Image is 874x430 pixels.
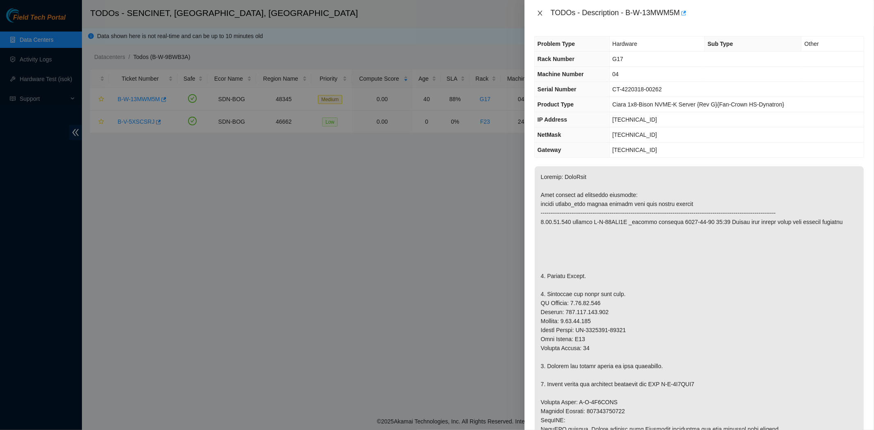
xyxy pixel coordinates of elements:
[613,71,619,77] span: 04
[551,7,864,20] div: TODOs - Description - B-W-13MWM5M
[534,9,546,17] button: Close
[613,86,662,93] span: CT-4220318-00262
[613,56,623,62] span: G17
[538,131,561,138] span: NetMask
[538,86,577,93] span: Serial Number
[613,101,784,108] span: Ciara 1x8-Bison NVME-K Server {Rev G}{Fan-Crown HS-Dynatron}
[613,41,638,47] span: Hardware
[538,41,575,47] span: Problem Type
[804,41,819,47] span: Other
[538,56,574,62] span: Rack Number
[613,116,657,123] span: [TECHNICAL_ID]
[538,116,567,123] span: IP Address
[538,71,584,77] span: Machine Number
[613,147,657,153] span: [TECHNICAL_ID]
[538,101,574,108] span: Product Type
[538,147,561,153] span: Gateway
[613,131,657,138] span: [TECHNICAL_ID]
[537,10,543,16] span: close
[708,41,733,47] span: Sub Type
